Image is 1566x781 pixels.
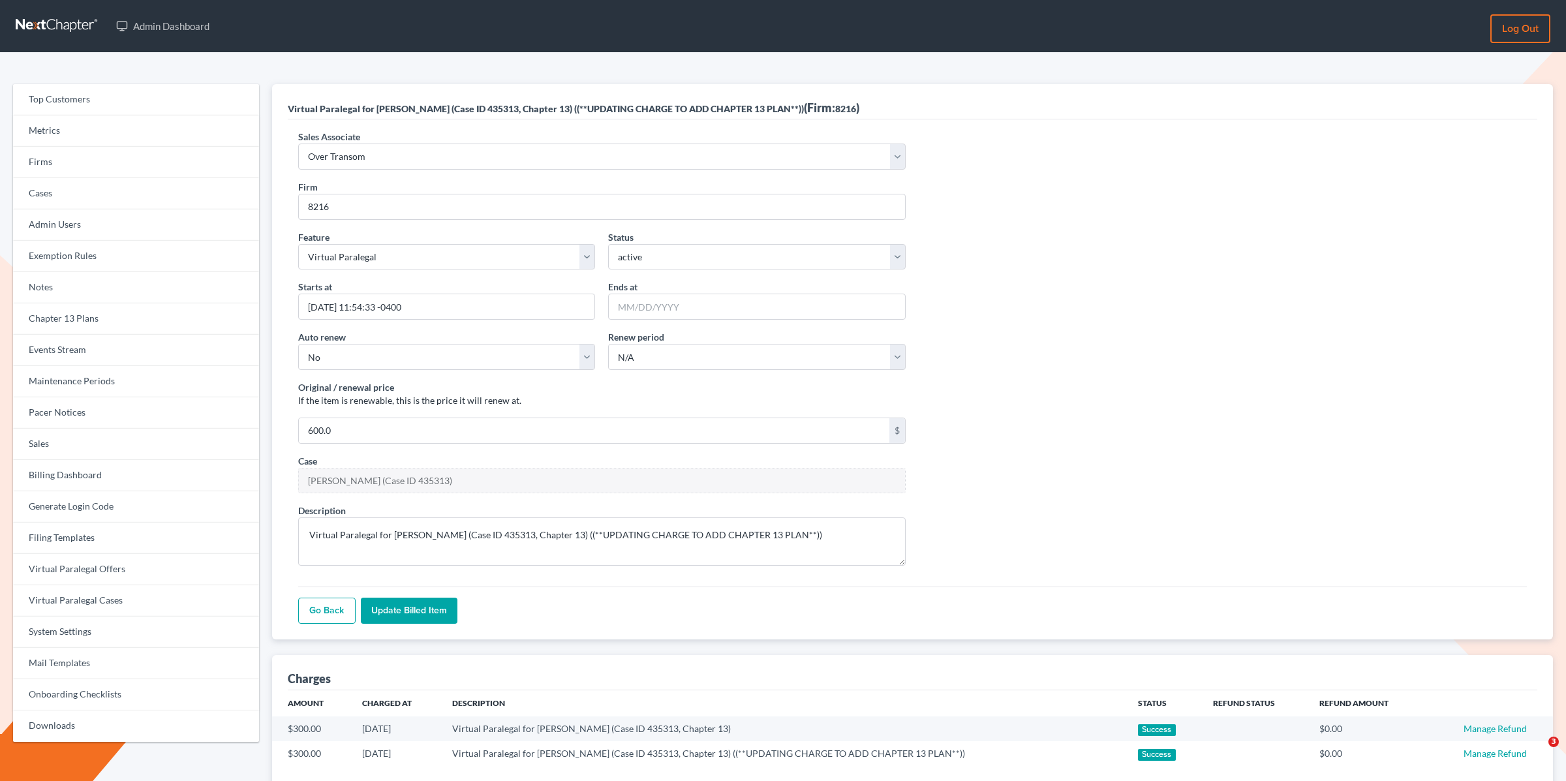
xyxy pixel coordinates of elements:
td: Virtual Paralegal for [PERSON_NAME] (Case ID 435313, Chapter 13) ((**UPDATING CHARGE TO ADD CHAPT... [442,741,1128,766]
th: Charged At [352,690,442,716]
td: $0.00 [1309,741,1424,766]
a: Admin Dashboard [110,14,216,38]
a: Metrics [13,115,259,147]
div: $ [889,418,905,443]
span: 3 [1548,737,1559,747]
a: Virtual Paralegal Offers [13,554,259,585]
label: Starts at [298,280,332,294]
th: Description [442,690,1128,716]
td: $0.00 [1309,716,1424,741]
a: Exemption Rules [13,241,259,272]
a: Chapter 13 Plans [13,303,259,335]
div: Success [1138,724,1176,736]
span: 8216 [835,103,856,114]
a: System Settings [13,617,259,648]
label: Renew period [608,330,664,344]
td: $300.00 [272,716,352,741]
a: Admin Users [13,209,259,241]
a: Events Stream [13,335,259,366]
label: Sales Associate [298,130,360,144]
input: 10.00 [299,418,890,443]
label: Firm [298,180,318,194]
a: Pacer Notices [13,397,259,429]
a: Filing Templates [13,523,259,554]
a: Generate Login Code [13,491,259,523]
div: Success [1138,749,1176,761]
input: MM/DD/YYYY [298,294,596,320]
label: Ends at [608,280,637,294]
input: MM/DD/YYYY [608,294,906,320]
a: Virtual Paralegal Cases [13,585,259,617]
th: Refund Amount [1309,690,1424,716]
a: Onboarding Checklists [13,679,259,711]
label: Description [298,504,346,517]
th: Amount [272,690,352,716]
a: Manage Refund [1464,748,1527,759]
a: Maintenance Periods [13,366,259,397]
a: Billing Dashboard [13,460,259,491]
a: Firms [13,147,259,178]
a: Top Customers [13,84,259,115]
div: (Firm: ) [288,100,859,115]
div: Charges [288,671,331,686]
input: 1234 [298,194,906,220]
label: Auto renew [298,330,346,344]
td: [DATE] [352,741,442,766]
a: Mail Templates [13,648,259,679]
td: Virtual Paralegal for [PERSON_NAME] (Case ID 435313, Chapter 13) [442,716,1128,741]
a: Manage Refund [1464,723,1527,734]
label: Status [608,230,634,244]
label: Case [298,454,317,468]
a: Log out [1490,14,1550,43]
label: Original / renewal price [298,380,394,394]
th: Refund Status [1203,690,1309,716]
td: $300.00 [272,741,352,766]
a: Downloads [13,711,259,742]
a: Go Back [298,598,356,624]
span: Virtual Paralegal for [PERSON_NAME] (Case ID 435313, Chapter 13) ((**UPDATING CHARGE TO ADD CHAPT... [288,103,804,114]
iframe: Intercom live chat [1522,737,1553,768]
td: [DATE] [352,716,442,741]
p: If the item is renewable, this is the price it will renew at. [298,394,906,407]
label: Feature [298,230,330,244]
th: Status [1128,690,1203,716]
a: Sales [13,429,259,460]
a: Notes [13,272,259,303]
textarea: Virtual Paralegal for [PERSON_NAME] (Case ID 435313, Chapter 13) ((**UPDATING CHARGE TO ADD CHAPT... [298,517,906,566]
input: Update Billed item [361,598,457,624]
a: Cases [13,178,259,209]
